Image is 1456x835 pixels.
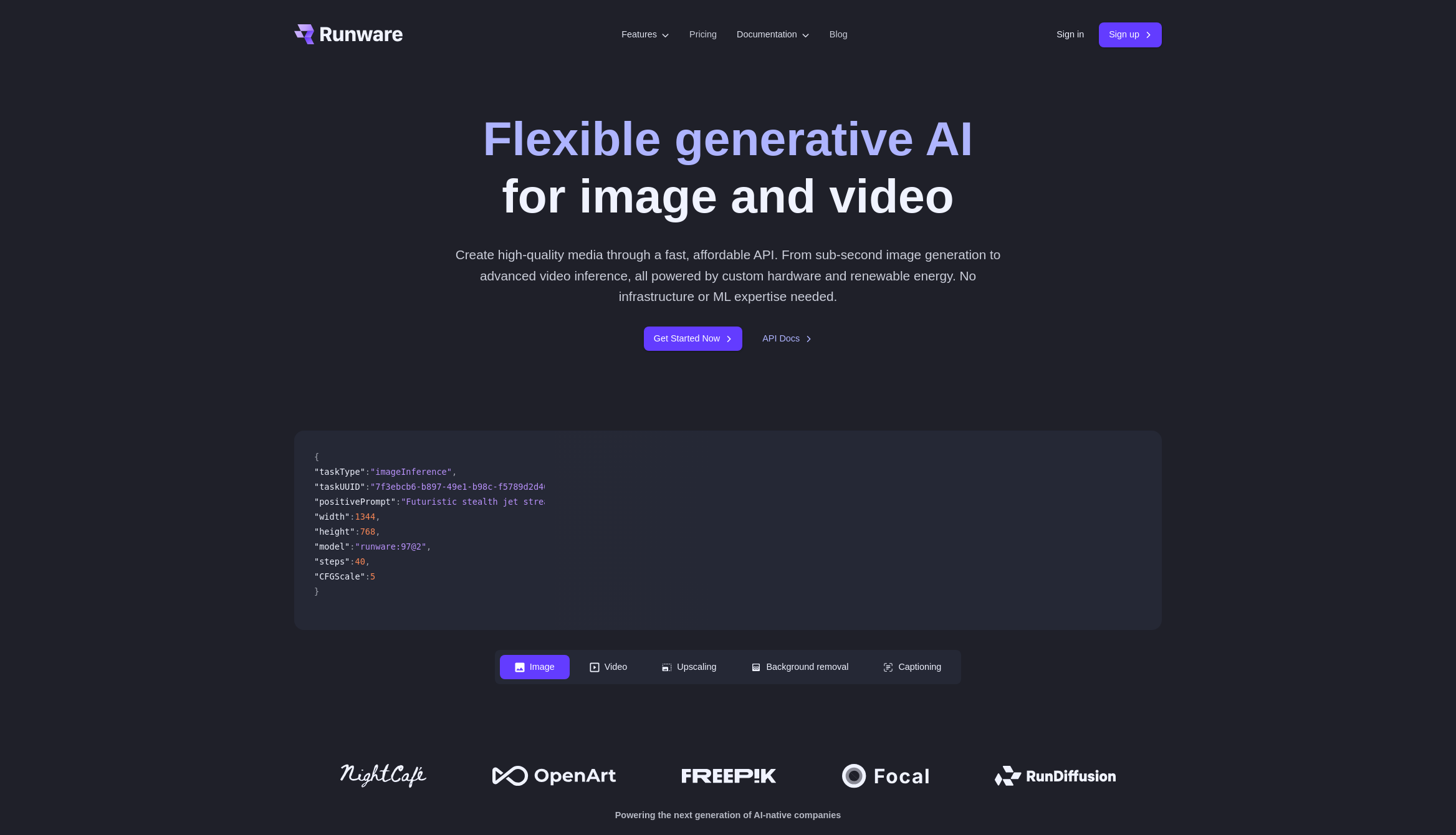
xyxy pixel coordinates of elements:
[451,244,1006,307] p: Create high-quality media through a fast, affordable API. From sub-second image generation to adv...
[294,808,1162,823] p: Powering the next generation of AI-native companies
[365,556,370,566] span: ,
[355,527,360,537] span: :
[355,512,375,522] span: 1344
[644,327,742,351] a: Get Started Now
[1099,22,1162,47] a: Sign up
[830,27,848,42] a: Blog
[314,571,365,581] span: "CFGScale"
[483,112,974,165] strong: Flexible generative AI
[350,556,355,566] span: :
[314,482,365,492] span: "taskUUID"
[355,556,365,566] span: 40
[375,527,380,537] span: ,
[483,110,974,224] h1: for image and video
[294,24,403,44] a: Go to /
[314,527,355,537] span: "height"
[365,482,370,492] span: :
[370,467,452,477] span: "imageInference"
[1056,27,1084,42] a: Sign in
[689,27,717,42] a: Pricing
[314,586,319,596] span: }
[370,571,375,581] span: 5
[375,512,380,522] span: ,
[426,542,431,551] span: ,
[314,467,365,477] span: "taskType"
[762,332,812,346] a: API Docs
[621,27,669,42] label: Features
[647,655,731,679] button: Upscaling
[314,542,350,551] span: "model"
[314,497,396,507] span: "positivePrompt"
[314,452,319,462] span: {
[365,571,370,581] span: :
[500,655,570,679] button: Image
[365,467,370,477] span: :
[736,655,863,679] button: Background removal
[737,27,810,42] label: Documentation
[868,655,956,679] button: Captioning
[452,467,457,477] span: ,
[370,482,564,492] span: "7f3ebcb6-b897-49e1-b98c-f5789d2d40d7"
[396,497,401,507] span: :
[401,497,865,507] span: "Futuristic stealth jet streaking through a neon-lit cityscape with glowing purple exhaust"
[355,542,426,551] span: "runware:97@2"
[575,655,643,679] button: Video
[360,527,376,537] span: 768
[350,512,355,522] span: :
[350,542,355,551] span: :
[314,556,350,566] span: "steps"
[314,512,350,522] span: "width"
